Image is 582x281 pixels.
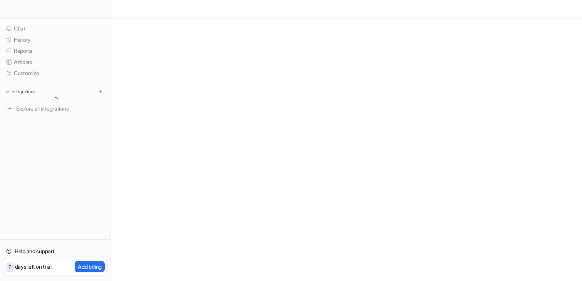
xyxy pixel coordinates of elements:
button: Add billing [75,261,105,272]
p: days left on trial [15,262,52,271]
a: Customize [3,68,107,79]
a: History [3,34,107,45]
p: 7 [8,264,11,271]
span: Explore all integrations [16,103,104,115]
a: Articles [3,57,107,67]
a: Reports [3,45,107,56]
a: Chat [3,23,107,34]
a: Help and support [3,246,107,257]
a: Explore all integrations [3,103,107,114]
p: Add billing [78,262,102,271]
img: expand menu [5,89,10,94]
p: Integrations [12,89,35,95]
img: explore all integrations [6,105,14,113]
img: menu_add.svg [98,89,103,94]
button: Integrations [3,88,38,96]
